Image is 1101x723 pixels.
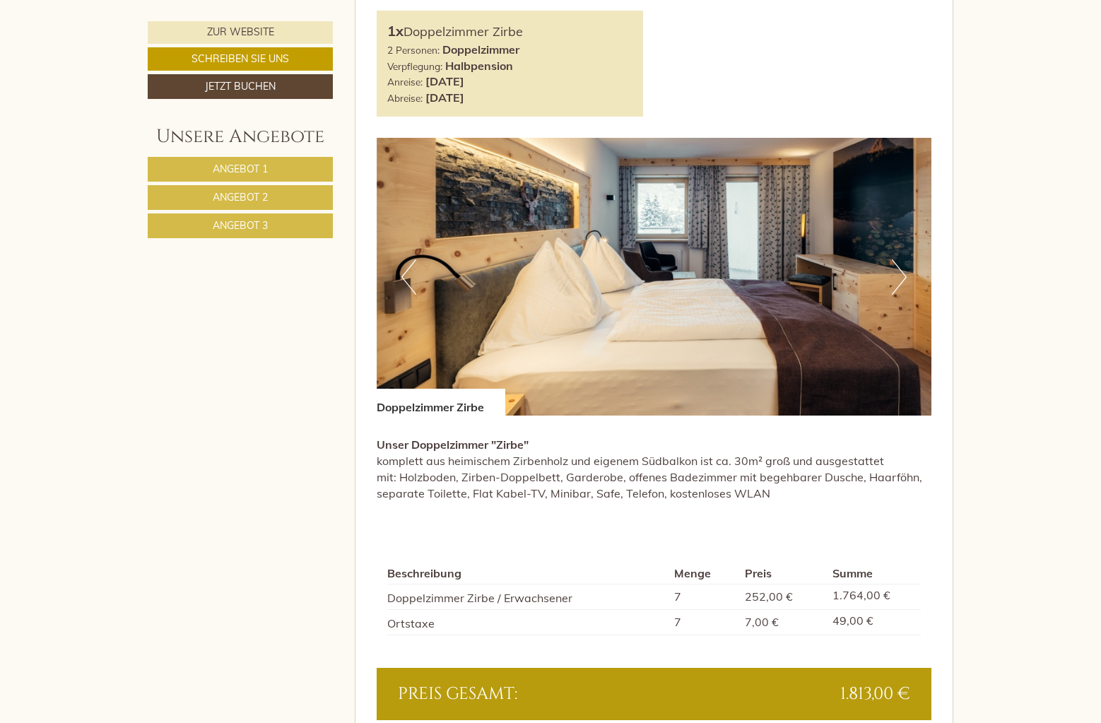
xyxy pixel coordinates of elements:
[840,682,910,706] span: 1.813,00 €
[892,259,907,295] button: Next
[669,610,739,635] td: 7
[148,47,333,71] a: Schreiben Sie uns
[669,563,739,584] th: Menge
[739,563,827,584] th: Preis
[377,437,529,452] strong: Unser Doppelzimmer "Zirbe"
[827,610,921,635] td: 49,00 €
[442,42,519,57] b: Doppelzimmer
[213,163,268,175] span: Angebot 1
[377,138,932,416] img: image
[377,389,505,416] div: Doppelzimmer Zirbe
[148,74,333,99] a: Jetzt buchen
[387,584,669,610] td: Doppelzimmer Zirbe / Erwachsener
[387,76,423,88] small: Anreise:
[401,259,416,295] button: Previous
[387,21,633,42] div: Doppelzimmer Zirbe
[445,59,513,73] b: Halbpension
[377,437,932,501] p: komplett aus heimischem Zirbenholz und eigenem Südbalkon ist ca. 30m² groß und ausgestattet mit: ...
[387,682,654,706] div: Preis gesamt:
[827,584,921,610] td: 1.764,00 €
[669,584,739,610] td: 7
[148,21,333,44] a: Zur Website
[387,563,669,584] th: Beschreibung
[213,191,268,204] span: Angebot 2
[387,60,442,72] small: Verpflegung:
[387,92,423,104] small: Abreise:
[827,563,921,584] th: Summe
[148,124,333,150] div: Unsere Angebote
[213,219,268,232] span: Angebot 3
[387,610,669,635] td: Ortstaxe
[745,615,779,629] span: 7,00 €
[745,589,793,604] span: 252,00 €
[425,74,464,88] b: [DATE]
[425,90,464,105] b: [DATE]
[387,44,440,56] small: 2 Personen:
[387,22,404,40] b: 1x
